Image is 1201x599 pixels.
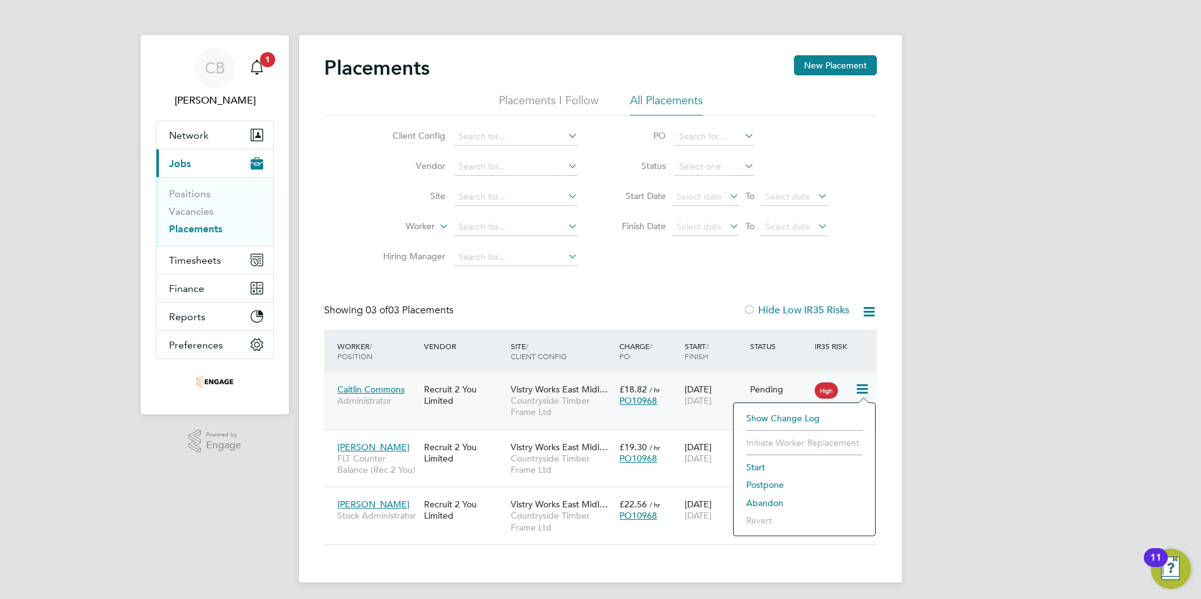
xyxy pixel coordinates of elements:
span: [DATE] [685,453,712,464]
li: Placements I Follow [499,93,599,116]
span: Countryside Timber Frame Ltd [511,453,613,475]
span: Finance [169,283,204,294]
input: Search for... [454,219,578,236]
span: Administrator [337,395,418,406]
span: CB [205,60,225,76]
label: Hide Low IR35 Risks [743,304,849,316]
span: PO10968 [619,453,657,464]
label: Start Date [609,190,666,202]
span: / hr [649,500,660,509]
div: [DATE] [682,492,747,527]
div: Recruit 2 You Limited [421,492,508,527]
span: Vistry Works East Midl… [511,441,608,453]
div: Status [747,335,812,357]
div: Recruit 2 You Limited [421,435,508,470]
a: Positions [169,188,210,200]
span: [PERSON_NAME] [337,499,410,510]
span: £18.82 [619,384,647,395]
li: Show change log [740,409,869,427]
a: Vacancies [169,205,214,217]
label: Worker [362,220,435,233]
label: Client Config [373,130,445,141]
button: Reports [156,303,273,330]
span: 03 of [366,304,388,316]
a: 1 [244,48,269,88]
a: Placements [169,223,222,235]
nav: Main navigation [141,35,289,414]
label: Site [373,190,445,202]
span: £22.56 [619,499,647,510]
div: Start [682,335,747,367]
span: High [815,382,838,399]
span: / Position [337,341,372,361]
input: Search for... [675,128,754,146]
span: Preferences [169,339,223,351]
input: Search for... [454,249,578,266]
div: IR35 Risk [812,335,855,357]
span: £19.30 [619,441,647,453]
div: Jobs [156,177,273,246]
button: Jobs [156,149,273,177]
span: Vistry Works East Midl… [511,384,608,395]
div: [DATE] [682,435,747,470]
button: New Placement [794,55,877,75]
h2: Placements [324,55,430,80]
div: Charge [616,335,682,367]
span: To [742,218,758,234]
span: / hr [649,443,660,452]
li: Revert [740,512,869,529]
input: Search for... [454,188,578,206]
span: [DATE] [685,395,712,406]
label: Status [609,160,666,171]
span: Jobs [169,158,191,170]
span: 1 [260,52,275,67]
span: Reports [169,311,205,323]
a: [PERSON_NAME]FLT Counter Balance (Rec 2 You)Recruit 2 You LimitedVistry Works East Midl…Countrysi... [334,434,877,445]
a: Caitlin CommonsAdministratorRecruit 2 You LimitedVistry Works East Midl…Countryside Timber Frame ... [334,377,877,387]
span: Engage [206,440,241,451]
span: PO10968 [619,510,657,521]
a: Go to home page [156,372,274,392]
button: Network [156,121,273,149]
span: Countryside Timber Frame Ltd [511,510,613,532]
button: Finance [156,274,273,302]
button: Open Resource Center, 11 new notifications [1151,549,1191,589]
a: CB[PERSON_NAME] [156,48,274,108]
span: [PERSON_NAME] [337,441,410,453]
span: Select date [765,191,810,202]
span: Select date [765,221,810,232]
div: Site [508,335,616,367]
span: Vistry Works East Midl… [511,499,608,510]
span: Powered by [206,429,241,440]
label: PO [609,130,666,141]
span: Network [169,129,209,141]
div: Recruit 2 You Limited [421,377,508,413]
span: / PO [619,341,652,361]
input: Search for... [454,158,578,176]
li: Start [740,458,869,476]
li: All Placements [630,93,703,116]
div: Pending [750,384,809,395]
span: FLT Counter Balance (Rec 2 You) [337,453,418,475]
div: Vendor [421,335,508,357]
div: [DATE] [682,377,747,413]
span: Timesheets [169,254,221,266]
li: Abandon [740,494,869,512]
span: Caitlin Commons [337,384,405,395]
div: Worker [334,335,421,367]
span: [DATE] [685,510,712,521]
span: / Client Config [511,341,567,361]
span: Stock Administrator [337,510,418,521]
span: 03 Placements [366,304,454,316]
span: To [742,188,758,204]
label: Vendor [373,160,445,171]
span: / hr [649,385,660,394]
span: Select date [677,191,722,202]
a: Powered byEngage [188,429,242,453]
span: Countryside Timber Frame Ltd [511,395,613,418]
span: / Finish [685,341,709,361]
button: Timesheets [156,246,273,274]
button: Preferences [156,331,273,359]
li: Postpone [740,476,869,494]
div: Showing [324,304,456,317]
